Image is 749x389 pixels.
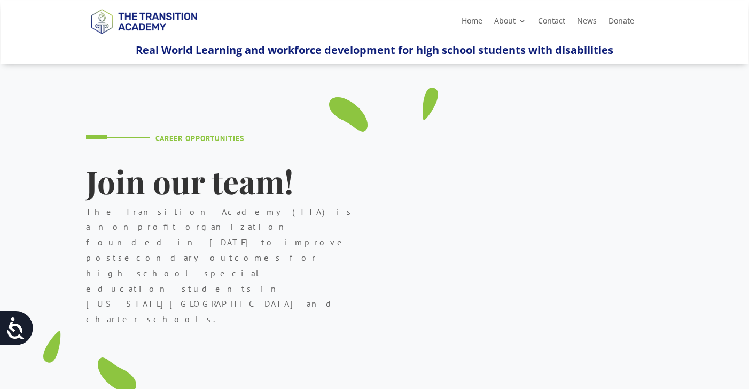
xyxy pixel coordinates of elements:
[577,17,597,29] a: News
[136,43,613,57] span: Real World Learning and workforce development for high school students with disabilities
[608,17,634,29] a: Donate
[329,88,438,132] img: tutor-09_green
[86,32,201,42] a: Logo-Noticias
[86,2,201,40] img: TTA Brand_TTA Primary Logo_Horizontal_Light BG
[494,17,526,29] a: About
[462,17,482,29] a: Home
[538,17,565,29] a: Contact
[155,135,358,147] h4: Career Opportunities
[86,164,358,204] h1: Join our team!
[86,204,358,327] p: The Transition Academy (TTA) is a nonprofit organization founded in [DATE] to improve postseconda...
